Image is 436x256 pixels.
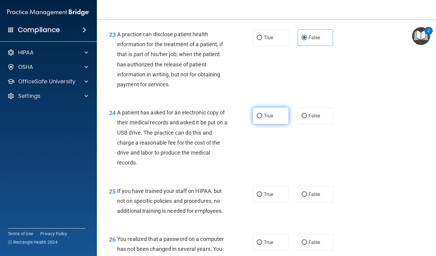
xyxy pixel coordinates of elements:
[18,92,41,100] p: Settings
[18,26,60,34] h4: Compliance
[117,188,223,214] span: If you have trained your staff on HIPAA, but not on specific policies and procedures, no addition...
[7,49,88,56] a: HIPAA
[7,6,90,18] img: PMB logo
[257,240,262,245] input: True
[18,49,34,56] p: HIPAA
[257,114,262,118] input: True
[109,236,116,243] span: 26
[257,192,262,197] input: True
[7,63,88,71] a: OSHA
[18,63,33,71] p: OSHA
[264,191,273,197] span: True
[257,36,262,40] input: True
[264,239,273,245] span: True
[109,188,116,195] span: 25
[302,36,307,40] input: False
[40,231,68,237] a: Privacy Policy
[309,113,320,119] span: False
[117,109,227,166] span: A patient has asked for an electronic copy of their medical records and asked it be put on a USB ...
[264,35,273,40] span: True
[7,78,88,85] a: OfficeSafe University
[264,113,273,119] span: True
[428,31,430,39] div: 2
[302,114,307,118] input: False
[7,92,88,100] a: Settings
[8,239,58,245] span: Ⓒ Rectangle Health 2024
[309,239,320,245] span: False
[302,240,307,245] input: False
[117,31,223,88] span: A practice can disclose patient health information for the treatment of a patient, if that is par...
[309,191,320,197] span: False
[109,109,116,117] span: 24
[302,192,307,197] input: False
[8,231,33,237] a: Terms of Use
[412,27,430,45] button: Open Resource Center, 2 new notifications
[18,78,75,85] p: OfficeSafe University
[309,35,320,40] span: False
[109,31,116,38] span: 23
